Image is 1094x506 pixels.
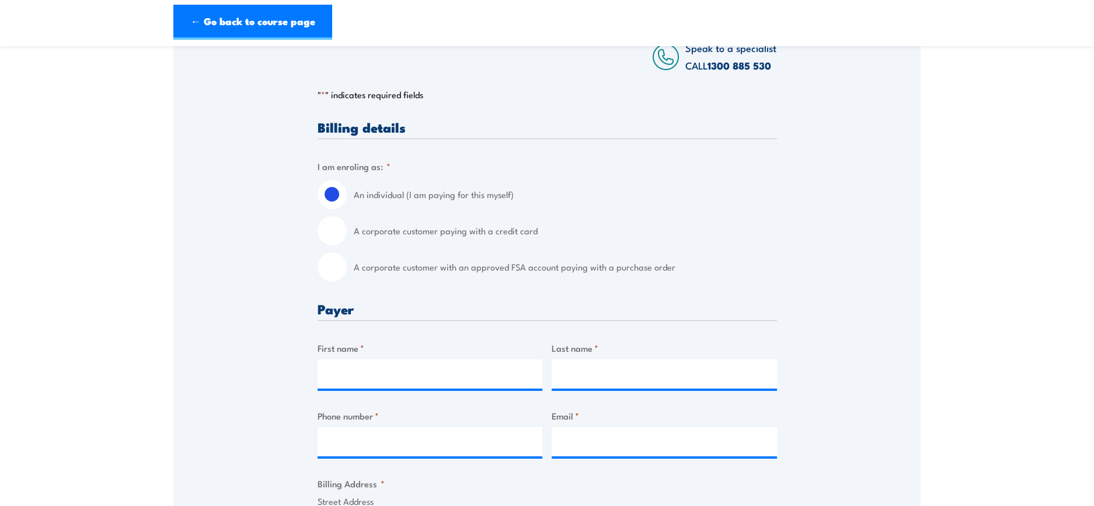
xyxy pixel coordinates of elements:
[318,120,777,134] h3: Billing details
[318,477,385,490] legend: Billing Address
[318,409,543,422] label: Phone number
[685,40,776,72] span: Speak to a specialist CALL
[318,302,777,316] h3: Payer
[354,216,777,245] label: A corporate customer paying with a credit card
[173,5,332,40] a: ← Go back to course page
[354,180,777,209] label: An individual (I am paying for this myself)
[318,341,543,355] label: First name
[318,89,777,100] p: " " indicates required fields
[318,160,391,173] legend: I am enroling as:
[552,409,777,422] label: Email
[552,341,777,355] label: Last name
[354,252,777,282] label: A corporate customer with an approved FSA account paying with a purchase order
[708,58,771,73] a: 1300 885 530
